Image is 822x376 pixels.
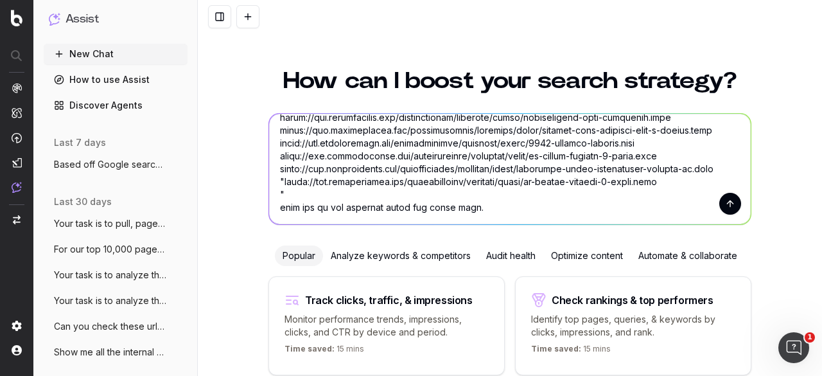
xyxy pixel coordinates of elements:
p: Identify top pages, queries, & keywords by clicks, impressions, and rank. [531,313,735,339]
span: last 30 days [54,195,112,208]
span: Your task is to analyze this list of ur [54,269,167,282]
button: For our top 10,000 pages organized by cl [44,239,188,260]
p: 15 mins [531,344,611,359]
a: How to use Assist [44,69,188,90]
iframe: Intercom live chat [778,332,809,363]
span: Show me all the internal pages linking t [54,346,167,359]
span: Based off Google search console queries [54,158,167,171]
img: Switch project [13,215,21,224]
div: Automate & collaborate [631,246,745,266]
img: Assist [49,13,60,25]
div: Popular [275,246,323,266]
button: Your task is to analyze this list of url [44,291,188,311]
div: Audit health [478,246,543,266]
span: Time saved: [531,344,581,354]
img: My account [12,345,22,355]
button: New Chat [44,44,188,64]
span: Your task is to pull, page title, meta d [54,217,167,230]
button: Show me all the internal pages linking t [44,342,188,363]
img: Studio [12,157,22,168]
span: last 7 days [54,136,106,149]
span: 1 [805,332,815,343]
p: 15 mins [284,344,364,359]
div: Optimize content [543,246,631,266]
h1: How can I boost your search strategy? [268,69,751,93]
button: Your task is to analyze this list of ur [44,265,188,285]
img: Activation [12,132,22,143]
button: Can you check these urls to see if any o [44,316,188,337]
span: Time saved: [284,344,335,354]
div: Track clicks, traffic, & impressions [305,295,473,305]
button: Based off Google search console queries [44,154,188,175]
img: Setting [12,321,22,331]
button: Your task is to pull, page title, meta d [44,213,188,234]
p: Monitor performance trends, impressions, clicks, and CTR by device and period. [284,313,489,339]
div: Analyze keywords & competitors [323,246,478,266]
img: Assist [12,182,22,193]
textarea: lorem://ips.dolorsitamet.con/adipiscing/elitseddoei/tem/incidi.utla etdol://mag.aliquaenimad.min/... [269,114,751,224]
h1: Assist [66,10,99,28]
div: Check rankings & top performers [552,295,713,305]
span: Your task is to analyze this list of url [54,294,167,307]
span: Can you check these urls to see if any o [54,320,167,333]
button: Assist [49,10,182,28]
img: Analytics [12,83,22,93]
a: Discover Agents [44,95,188,116]
img: Botify logo [11,10,22,26]
img: Intelligence [12,107,22,118]
span: For our top 10,000 pages organized by cl [54,243,167,256]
